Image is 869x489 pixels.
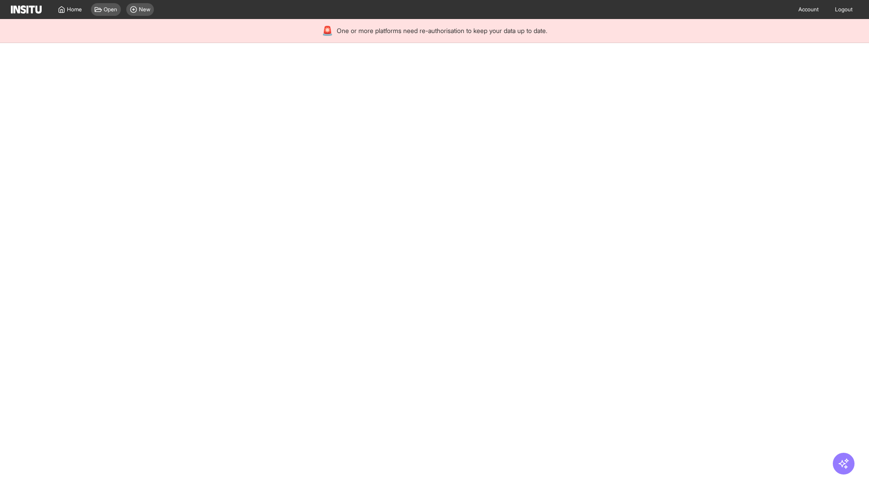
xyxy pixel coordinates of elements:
[67,6,82,13] span: Home
[104,6,117,13] span: Open
[322,24,333,37] div: 🚨
[139,6,150,13] span: New
[11,5,42,14] img: Logo
[337,26,547,35] span: One or more platforms need re-authorisation to keep your data up to date.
